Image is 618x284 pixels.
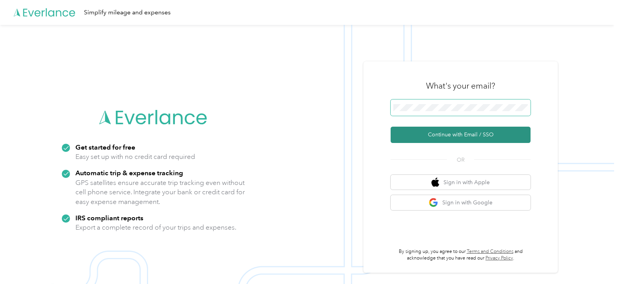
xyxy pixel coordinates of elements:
[429,198,438,207] img: google logo
[84,8,171,17] div: Simplify mileage and expenses
[75,152,195,162] p: Easy set up with no credit card required
[391,127,531,143] button: Continue with Email / SSO
[431,178,439,187] img: apple logo
[75,143,135,151] strong: Get started for free
[391,248,531,262] p: By signing up, you agree to our and acknowledge that you have read our .
[75,214,143,222] strong: IRS compliant reports
[391,175,531,190] button: apple logoSign in with Apple
[75,169,183,177] strong: Automatic trip & expense tracking
[447,156,474,164] span: OR
[391,195,531,210] button: google logoSign in with Google
[75,223,236,232] p: Export a complete record of your trips and expenses.
[467,249,513,254] a: Terms and Conditions
[426,80,495,91] h3: What's your email?
[485,255,513,261] a: Privacy Policy
[75,178,245,207] p: GPS satellites ensure accurate trip tracking even without cell phone service. Integrate your bank...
